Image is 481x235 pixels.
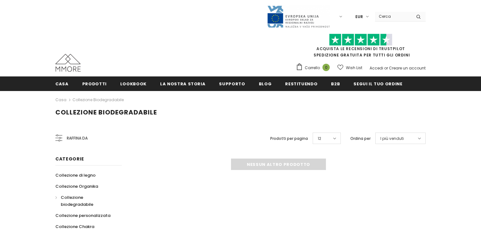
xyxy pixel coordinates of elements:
[55,170,96,181] a: Collezione di legno
[384,65,388,71] span: or
[160,81,205,87] span: La nostra storia
[353,81,402,87] span: Segui il tuo ordine
[55,181,98,192] a: Collezione Organika
[82,81,107,87] span: Prodotti
[55,81,69,87] span: Casa
[61,194,93,207] span: Collezione biodegradabile
[55,210,110,221] a: Collezione personalizzata
[267,5,330,28] img: Javni Razpis
[322,64,330,71] span: 0
[389,65,426,71] a: Creare un account
[267,14,330,19] a: Javni Razpis
[380,135,404,142] span: I più venduti
[55,54,81,72] img: Casi MMORE
[305,65,320,71] span: Carrello
[316,46,405,51] a: Acquista le recensioni di TrustPilot
[55,96,66,104] a: Casa
[375,12,411,21] input: Search Site
[355,14,363,20] span: EUR
[353,76,402,91] a: Segui il tuo ordine
[67,135,88,142] span: Raffina da
[55,183,98,189] span: Collezione Organika
[219,81,245,87] span: supporto
[120,81,147,87] span: Lookbook
[55,156,84,162] span: Categorie
[55,221,94,232] a: Collezione Chakra
[331,76,340,91] a: B2B
[82,76,107,91] a: Prodotti
[219,76,245,91] a: supporto
[337,62,362,73] a: Wish List
[296,36,426,58] span: SPEDIZIONE GRATUITA PER TUTTI GLI ORDINI
[55,76,69,91] a: Casa
[55,212,110,219] span: Collezione personalizzata
[296,63,333,73] a: Carrello 0
[350,135,371,142] label: Ordina per
[259,81,272,87] span: Blog
[55,108,157,117] span: Collezione biodegradabile
[318,135,321,142] span: 12
[331,81,340,87] span: B2B
[72,97,124,102] a: Collezione biodegradabile
[285,76,317,91] a: Restituendo
[55,172,96,178] span: Collezione di legno
[346,65,362,71] span: Wish List
[55,192,115,210] a: Collezione biodegradabile
[285,81,317,87] span: Restituendo
[259,76,272,91] a: Blog
[329,34,392,46] img: Fidati di Pilot Stars
[120,76,147,91] a: Lookbook
[270,135,308,142] label: Prodotti per pagina
[160,76,205,91] a: La nostra storia
[370,65,383,71] a: Accedi
[55,224,94,230] span: Collezione Chakra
